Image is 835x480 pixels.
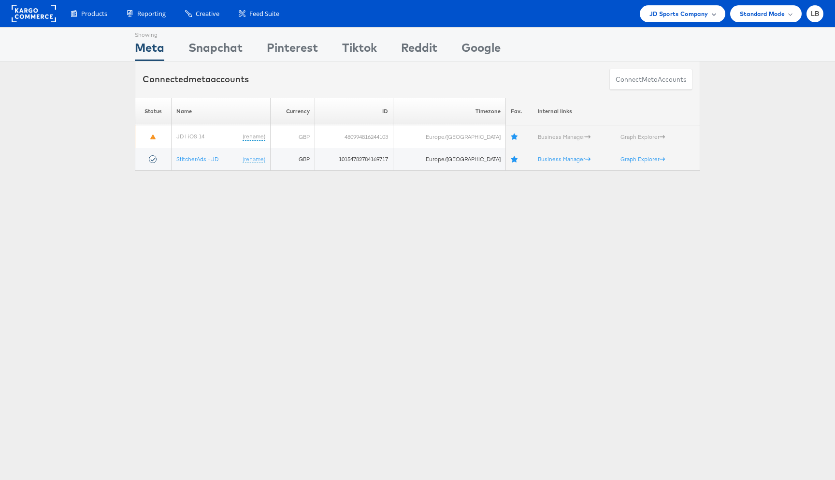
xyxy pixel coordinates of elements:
[188,39,243,61] div: Snapchat
[642,75,658,84] span: meta
[196,9,219,18] span: Creative
[267,39,318,61] div: Pinterest
[401,39,437,61] div: Reddit
[393,148,505,171] td: Europe/[GEOGRAPHIC_DATA]
[243,133,265,141] a: (rename)
[538,133,590,140] a: Business Manager
[81,9,107,18] span: Products
[188,74,211,85] span: meta
[143,73,249,86] div: Connected accounts
[270,125,315,148] td: GBP
[270,148,315,171] td: GBP
[461,39,501,61] div: Google
[135,39,164,61] div: Meta
[172,98,271,125] th: Name
[315,125,393,148] td: 480994816244103
[249,9,279,18] span: Feed Suite
[315,98,393,125] th: ID
[315,148,393,171] td: 10154782784169717
[620,133,665,140] a: Graph Explorer
[393,98,505,125] th: Timezone
[176,155,218,163] a: StitcherAds - JD
[135,98,172,125] th: Status
[609,69,692,90] button: ConnectmetaAccounts
[393,125,505,148] td: Europe/[GEOGRAPHIC_DATA]
[740,9,785,19] span: Standard Mode
[620,155,665,163] a: Graph Explorer
[243,155,265,164] a: (rename)
[811,11,820,17] span: LB
[538,155,590,163] a: Business Manager
[137,9,166,18] span: Reporting
[176,133,204,140] a: JD | iOS 14
[270,98,315,125] th: Currency
[649,9,708,19] span: JD Sports Company
[342,39,377,61] div: Tiktok
[135,28,164,39] div: Showing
